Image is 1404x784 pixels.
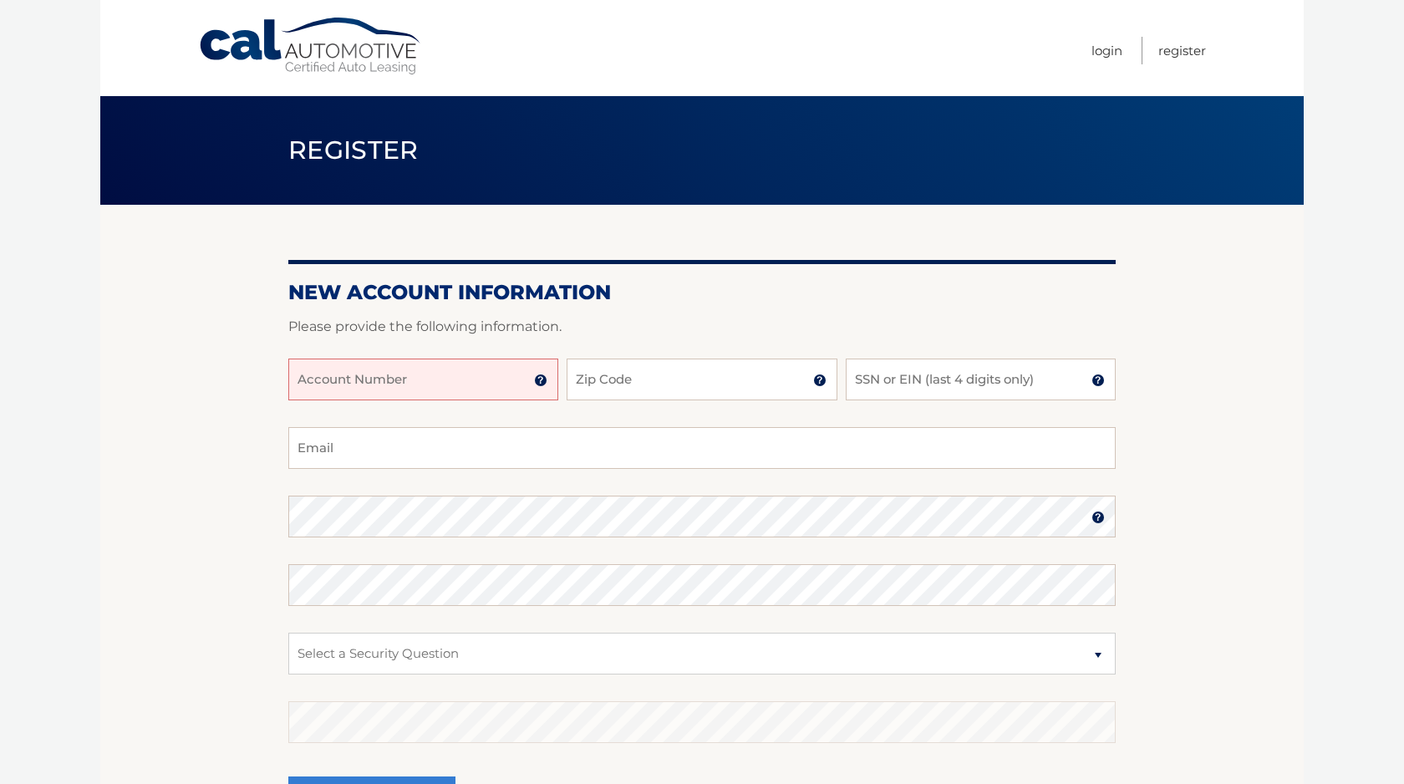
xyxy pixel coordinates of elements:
input: Email [288,427,1116,469]
a: Login [1091,37,1122,64]
a: Cal Automotive [198,17,424,76]
img: tooltip.svg [813,374,827,387]
h2: New Account Information [288,280,1116,305]
img: tooltip.svg [1091,511,1105,524]
img: tooltip.svg [534,374,547,387]
a: Register [1158,37,1206,64]
input: SSN or EIN (last 4 digits only) [846,359,1116,400]
img: tooltip.svg [1091,374,1105,387]
input: Zip Code [567,359,837,400]
span: Register [288,135,419,165]
input: Account Number [288,359,558,400]
p: Please provide the following information. [288,315,1116,339]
